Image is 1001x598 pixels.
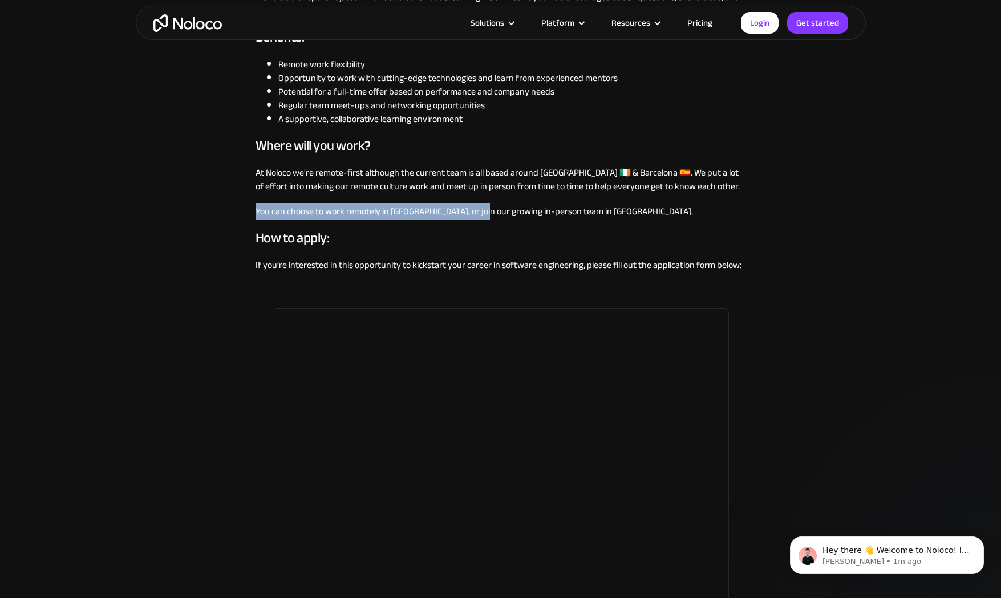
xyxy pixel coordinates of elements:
a: Pricing [673,15,727,30]
a: home [153,14,222,32]
p: At Noloco we're remote-first although the current team is all based around [GEOGRAPHIC_DATA] 🇮🇪 &... [256,166,746,193]
div: Platform [541,15,574,30]
p: If you’re interested in this opportunity to kickstart your career in software engineering, please... [256,258,746,272]
h3: Benefits: [256,29,746,46]
li: Potential for a full-time offer based on performance and company needs [278,85,746,99]
a: Get started [787,12,848,34]
div: Resources [611,15,650,30]
li: Remote work flexibility [278,58,746,71]
h3: How to apply: [256,230,746,247]
div: Solutions [471,15,504,30]
h3: Where will you work? [256,137,746,154]
a: Login [741,12,779,34]
li: A supportive, collaborative learning environment [278,112,746,126]
li: Regular team meet-ups and networking opportunities [278,99,746,112]
div: Resources [597,15,673,30]
iframe: Intercom notifications message [773,512,1001,592]
div: Solutions [456,15,527,30]
div: Platform [527,15,597,30]
p: You can choose to work remotely in [GEOGRAPHIC_DATA], or join our growing in-person team in [GEOG... [256,205,746,218]
p: ‍ [256,283,746,297]
li: Opportunity to work with cutting-edge technologies and learn from experienced mentors [278,71,746,85]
